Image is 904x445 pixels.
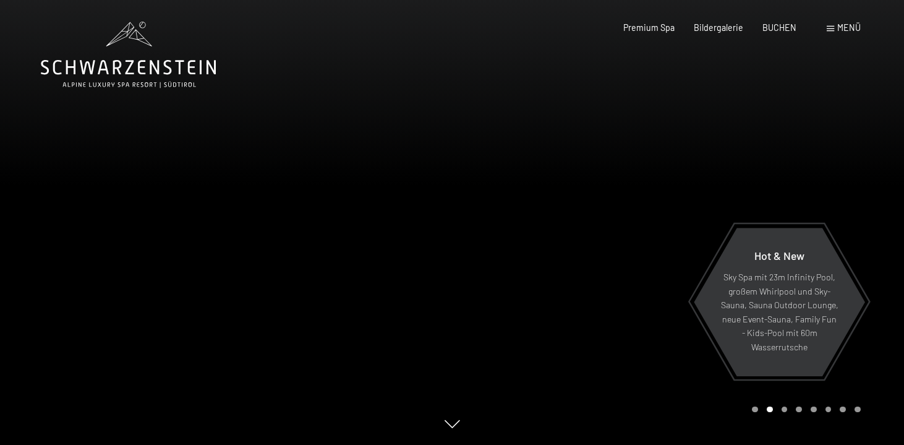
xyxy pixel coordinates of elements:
[825,407,832,413] div: Carousel Page 6
[782,407,788,413] div: Carousel Page 3
[720,271,838,355] p: Sky Spa mit 23m Infinity Pool, großem Whirlpool und Sky-Sauna, Sauna Outdoor Lounge, neue Event-S...
[811,407,817,413] div: Carousel Page 5
[762,22,796,33] a: BUCHEN
[855,407,861,413] div: Carousel Page 8
[694,22,743,33] a: Bildergalerie
[796,407,802,413] div: Carousel Page 4
[754,249,804,262] span: Hot & New
[623,22,675,33] a: Premium Spa
[767,407,773,413] div: Carousel Page 2 (Current Slide)
[748,407,860,413] div: Carousel Pagination
[837,22,861,33] span: Menü
[840,407,846,413] div: Carousel Page 7
[752,407,758,413] div: Carousel Page 1
[693,227,866,377] a: Hot & New Sky Spa mit 23m Infinity Pool, großem Whirlpool und Sky-Sauna, Sauna Outdoor Lounge, ne...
